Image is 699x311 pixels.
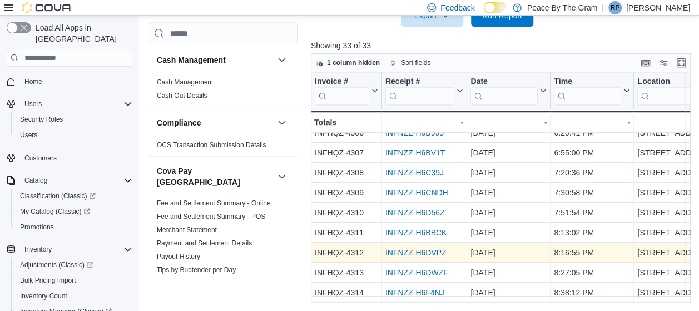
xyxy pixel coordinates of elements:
span: Inventory Count [16,289,132,303]
div: 7:20:36 PM [554,166,630,179]
span: Export [408,4,457,27]
a: My Catalog (Classic) [16,205,95,218]
div: - [385,116,464,129]
button: Invoice # [315,77,378,105]
button: Display options [657,56,670,69]
span: Promotions [16,220,132,234]
button: Enter fullscreen [675,56,688,69]
a: INFNZZ-H6BV1T [385,148,445,157]
div: INFHQZ-4314 [315,286,378,299]
button: Sort fields [385,56,435,69]
span: Payment and Settlement Details [157,239,252,248]
button: Cash Management [275,53,289,67]
span: Adjustments (Classic) [16,258,132,272]
input: Dark Mode [484,2,507,13]
span: Inventory [20,243,132,256]
button: Export [401,4,463,27]
a: Customers [20,152,61,165]
div: [DATE] [470,226,547,239]
img: Cova [22,2,72,13]
a: Promotions [16,220,58,234]
button: Users [20,97,46,111]
button: Date [470,77,547,105]
button: Home [2,73,137,89]
button: Cova Pay [GEOGRAPHIC_DATA] [275,170,289,183]
div: Invoice # [315,77,369,105]
span: Bulk Pricing Import [20,276,76,285]
span: Adjustments (Classic) [20,260,93,269]
span: Home [24,77,42,86]
p: Showing 33 of 33 [311,40,695,51]
a: Adjustments (Classic) [16,258,97,272]
span: Security Roles [20,115,63,124]
span: Cash Management [157,78,213,87]
span: My Catalog (Classic) [16,205,132,218]
a: INFNZZ-H6DWZF [385,268,448,277]
span: Catalog [24,176,47,185]
button: Receipt # [385,77,464,105]
a: Payment and Settlement Details [157,239,252,247]
button: Promotions [11,219,137,235]
div: INFHQZ-4312 [315,246,378,259]
div: Rob Pranger [608,1,622,14]
button: Catalog [2,173,137,188]
div: 7:51:54 PM [554,206,630,219]
span: Customers [24,154,57,163]
span: Security Roles [16,113,132,126]
span: My Catalog (Classic) [20,207,90,216]
div: Totals [314,116,378,129]
div: [DATE] [470,286,547,299]
span: Users [16,128,132,142]
div: Compliance [148,138,298,156]
span: Tips by Budtender per Day [157,265,236,274]
span: Inventory [24,245,52,254]
span: Classification (Classic) [16,189,132,203]
button: 1 column hidden [311,56,384,69]
button: Keyboard shortcuts [639,56,652,69]
div: Date [470,77,538,87]
a: Merchant Statement [157,226,217,234]
a: Fee and Settlement Summary - POS [157,213,265,220]
div: 6:20:41 PM [554,126,630,139]
div: 8:13:02 PM [554,226,630,239]
p: Peace By The Gram [527,1,598,14]
a: Tips by Budtender per Day [157,266,236,274]
a: Classification (Classic) [16,189,100,203]
button: Bulk Pricing Import [11,273,137,288]
span: Users [20,97,132,111]
a: INFNZZ-H6BBCK [385,228,447,237]
a: INFNZZ-H6DVPZ [385,248,447,257]
div: INFHQZ-4313 [315,266,378,279]
div: [DATE] [470,266,547,279]
div: Invoice # [315,77,369,87]
div: Time [554,77,621,87]
a: INFNZZ-H6D56Z [385,208,445,217]
button: Catalog [20,174,52,187]
span: Home [20,74,132,88]
div: INFHQZ-4309 [315,186,378,199]
span: Classification (Classic) [20,192,96,200]
a: INFNZZ-H6F4NJ [385,288,444,297]
button: Customers [2,149,137,165]
a: Cash Management [157,78,213,86]
a: INFNZZ-H6CNDH [385,188,448,197]
div: INFHQZ-4310 [315,206,378,219]
div: Date [470,77,538,105]
a: Classification (Classic) [11,188,137,204]
div: Cova Pay [GEOGRAPHIC_DATA] [148,197,298,294]
span: Feedback [440,2,474,13]
div: 7:30:58 PM [554,186,630,199]
span: Load All Apps in [GEOGRAPHIC_DATA] [31,22,132,44]
span: Fee and Settlement Summary - Online [157,199,271,208]
p: [PERSON_NAME] [626,1,690,14]
a: INFNZZ-H6C39J [385,168,444,177]
div: INFHQZ-4307 [315,146,378,159]
a: Adjustments (Classic) [11,257,137,273]
span: Bulk Pricing Import [16,274,132,287]
button: Compliance [157,117,273,128]
div: - [554,116,630,129]
div: 8:38:12 PM [554,286,630,299]
div: INFHQZ-4311 [315,226,378,239]
a: INFNZZ-H6B995 [385,128,444,137]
